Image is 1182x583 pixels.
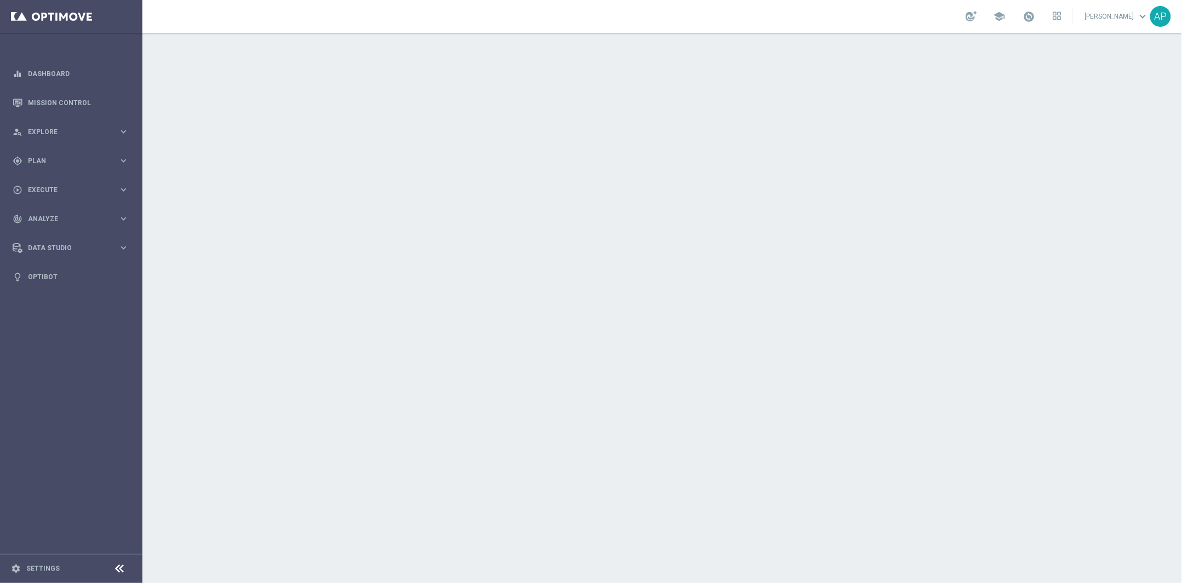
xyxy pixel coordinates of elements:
[12,70,129,78] button: equalizer Dashboard
[13,156,118,166] div: Plan
[13,185,22,195] i: play_circle_outline
[11,564,21,574] i: settings
[28,158,118,164] span: Plan
[118,184,129,195] i: keyboard_arrow_right
[118,155,129,166] i: keyboard_arrow_right
[118,243,129,253] i: keyboard_arrow_right
[13,127,118,137] div: Explore
[1084,8,1150,25] a: [PERSON_NAME]keyboard_arrow_down
[13,69,22,79] i: equalizer
[13,59,129,88] div: Dashboard
[13,272,22,282] i: lightbulb
[13,214,118,224] div: Analyze
[118,213,129,224] i: keyboard_arrow_right
[1137,10,1149,22] span: keyboard_arrow_down
[13,262,129,291] div: Optibot
[28,59,129,88] a: Dashboard
[28,129,118,135] span: Explore
[12,157,129,165] button: gps_fixed Plan keyboard_arrow_right
[28,245,118,251] span: Data Studio
[13,214,22,224] i: track_changes
[994,10,1006,22] span: school
[12,273,129,281] button: lightbulb Optibot
[12,215,129,223] button: track_changes Analyze keyboard_arrow_right
[26,565,60,572] a: Settings
[12,244,129,252] button: Data Studio keyboard_arrow_right
[28,262,129,291] a: Optibot
[13,88,129,117] div: Mission Control
[13,243,118,253] div: Data Studio
[13,127,22,137] i: person_search
[12,99,129,107] button: Mission Control
[28,187,118,193] span: Execute
[28,216,118,222] span: Analyze
[28,88,129,117] a: Mission Control
[13,185,118,195] div: Execute
[1150,6,1171,27] div: AP
[13,156,22,166] i: gps_fixed
[12,186,129,194] button: play_circle_outline Execute keyboard_arrow_right
[12,128,129,136] button: person_search Explore keyboard_arrow_right
[118,126,129,137] i: keyboard_arrow_right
